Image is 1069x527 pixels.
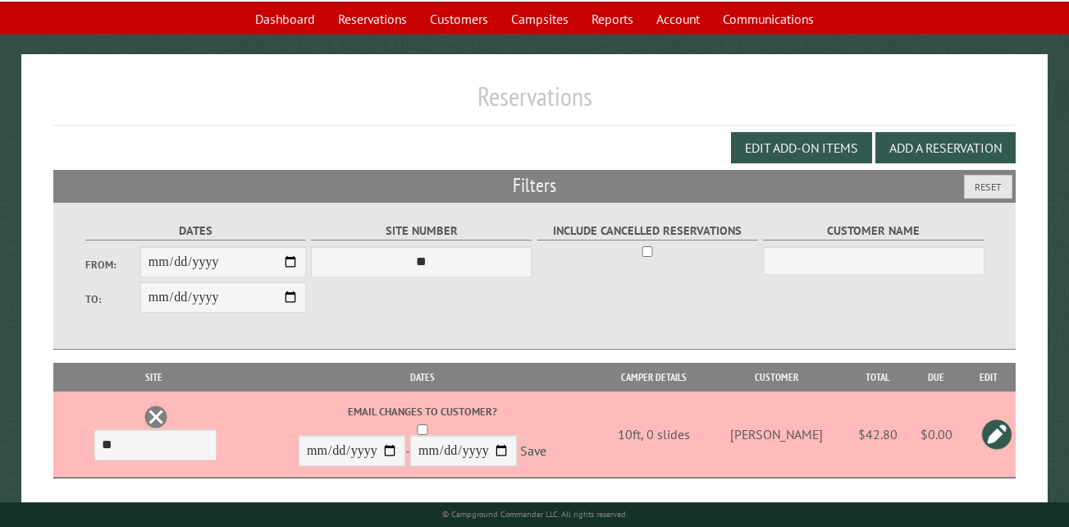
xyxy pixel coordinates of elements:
[442,509,628,520] small: © Campground Commander LLC. All rights reserved.
[763,222,984,241] label: Customer Name
[249,404,597,419] label: Email changes to customer?
[911,392,962,478] td: $0.00
[875,132,1016,163] button: Add a Reservation
[962,363,1016,392] th: Edit
[646,3,710,34] a: Account
[845,363,911,392] th: Total
[62,363,245,392] th: Site
[85,257,140,273] label: From:
[520,443,546,460] a: Save
[328,3,417,34] a: Reservations
[713,3,824,34] a: Communications
[245,3,325,34] a: Dashboard
[245,363,599,392] th: Dates
[964,175,1012,199] button: Reset
[311,222,532,241] label: Site Number
[501,3,578,34] a: Campsites
[845,392,911,478] td: $42.80
[85,222,306,241] label: Dates
[249,404,597,470] div: -
[53,80,1016,126] h1: Reservations
[911,363,962,392] th: Due
[53,170,1016,201] h2: Filters
[582,3,643,34] a: Reports
[85,291,140,307] label: To:
[708,363,845,392] th: Customer
[600,363,708,392] th: Camper Details
[537,222,758,241] label: Include Cancelled Reservations
[731,132,872,163] button: Edit Add-on Items
[600,392,708,478] td: 10ft, 0 slides
[144,405,168,429] a: Delete this reservation
[708,392,845,478] td: [PERSON_NAME]
[420,3,498,34] a: Customers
